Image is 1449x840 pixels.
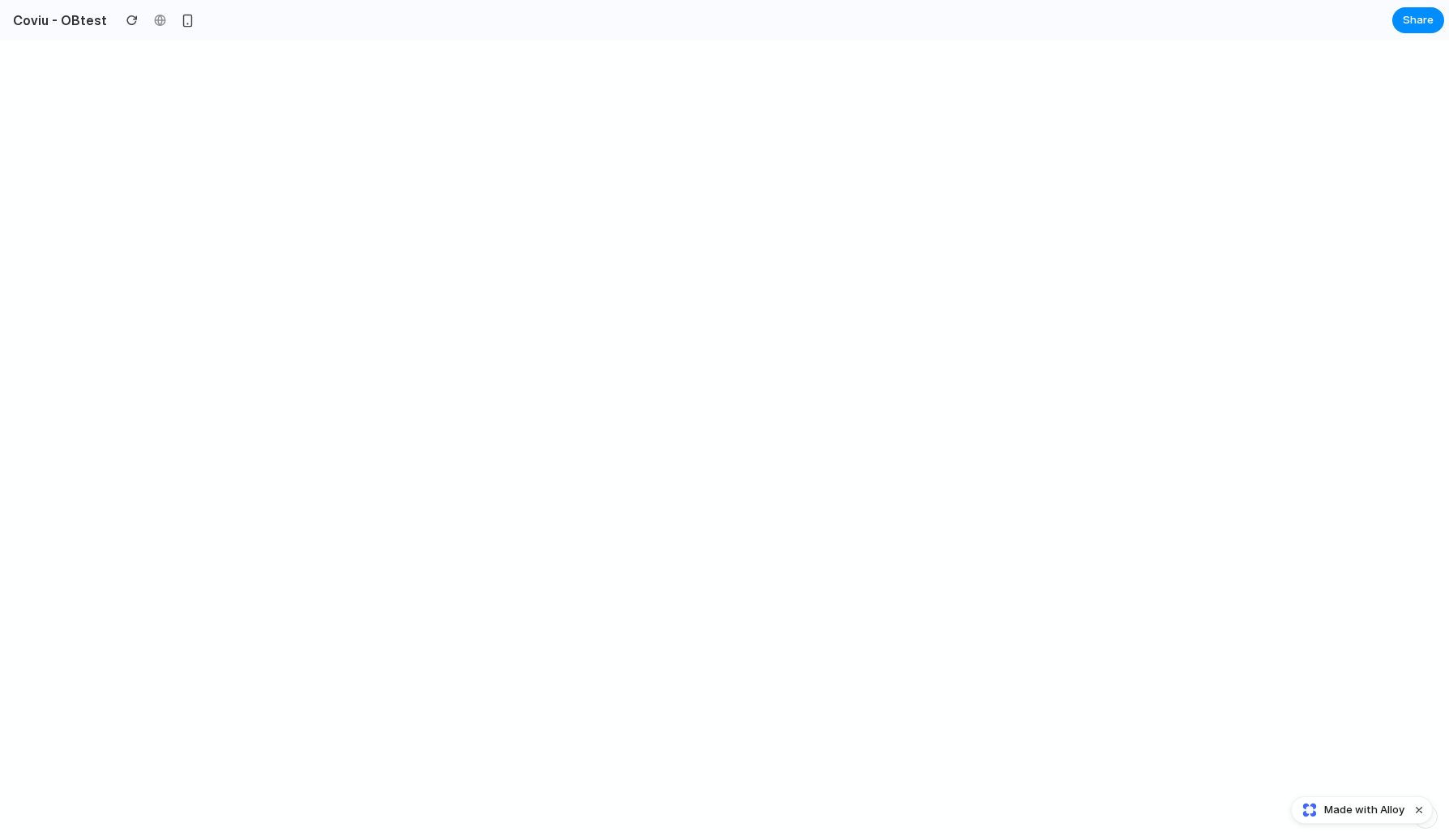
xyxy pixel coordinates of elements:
span: Made with Alloy [1324,802,1404,818]
button: Share [1392,7,1444,33]
button: Dismiss watermark [1409,800,1429,820]
span: Share [1403,12,1434,28]
h2: Coviu - OBtest [6,11,107,30]
a: Made with Alloy [1292,802,1406,818]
